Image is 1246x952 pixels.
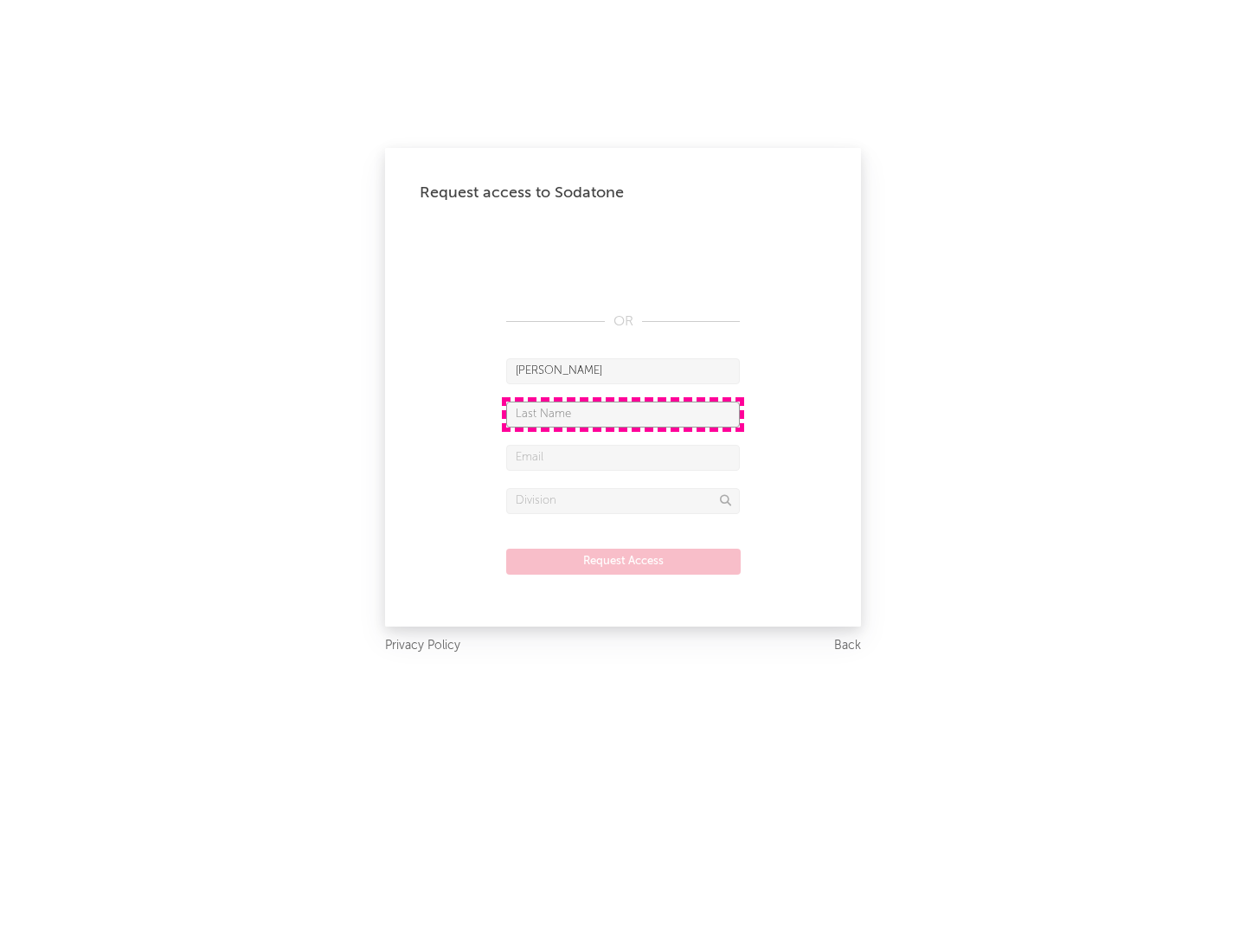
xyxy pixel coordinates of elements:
input: Email [506,445,740,471]
div: OR [506,312,740,332]
div: Request access to Sodatone [420,183,826,203]
a: Privacy Policy [385,635,460,657]
button: Request Access [506,549,741,575]
input: Division [506,488,740,514]
input: First Name [506,358,740,384]
input: Last Name [506,402,740,428]
a: Back [834,635,861,657]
